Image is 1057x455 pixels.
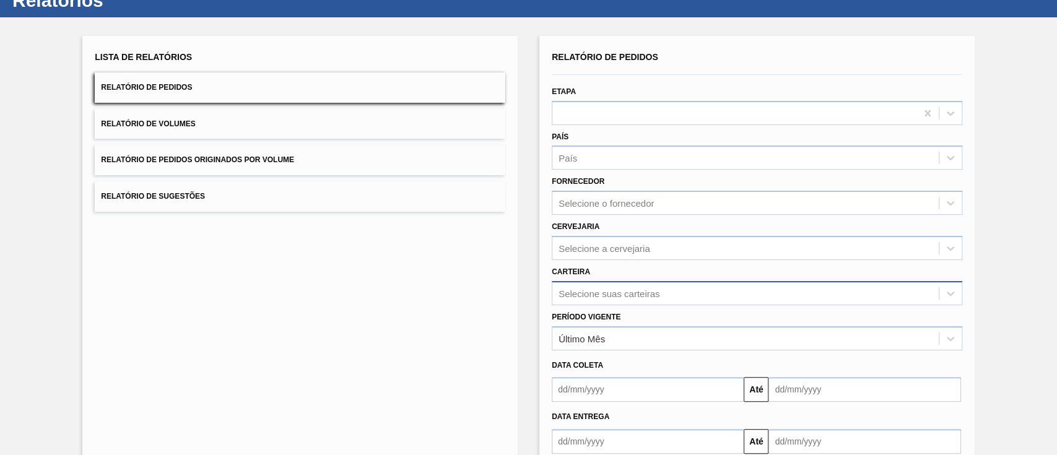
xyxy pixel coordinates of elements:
[559,333,605,344] div: Último Mês
[552,377,744,402] input: dd/mm/yyyy
[559,153,577,163] div: País
[101,155,294,164] span: Relatório de Pedidos Originados por Volume
[101,83,192,92] span: Relatório de Pedidos
[552,412,609,421] span: Data Entrega
[552,361,603,370] span: Data coleta
[744,377,768,402] button: Até
[552,177,604,186] label: Fornecedor
[559,198,654,209] div: Selecione o fornecedor
[552,87,576,96] label: Etapa
[95,145,505,175] button: Relatório de Pedidos Originados por Volume
[95,181,505,212] button: Relatório de Sugestões
[552,222,599,231] label: Cervejaria
[552,429,744,454] input: dd/mm/yyyy
[744,429,768,454] button: Até
[95,72,505,103] button: Relatório de Pedidos
[552,313,620,321] label: Período Vigente
[552,267,590,276] label: Carteira
[95,52,192,62] span: Lista de Relatórios
[552,52,658,62] span: Relatório de Pedidos
[95,109,505,139] button: Relatório de Volumes
[768,377,960,402] input: dd/mm/yyyy
[768,429,960,454] input: dd/mm/yyyy
[552,132,568,141] label: País
[559,288,659,298] div: Selecione suas carteiras
[101,119,195,128] span: Relatório de Volumes
[101,192,205,201] span: Relatório de Sugestões
[559,243,650,253] div: Selecione a cervejaria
